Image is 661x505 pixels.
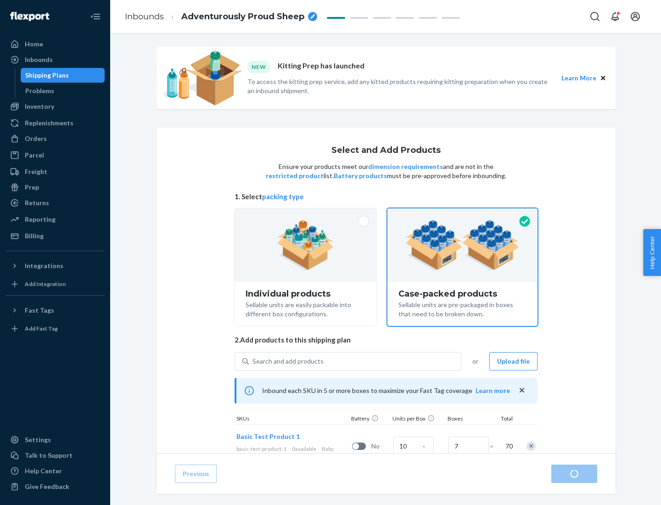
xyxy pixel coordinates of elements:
[476,386,510,395] button: Learn more
[236,445,286,452] span: basic-test-product-1
[235,415,349,424] div: SKUs
[25,118,73,128] div: Replenishments
[236,445,348,460] div: Baby products
[586,7,604,26] button: Open Search Box
[6,432,105,447] a: Settings
[527,442,536,451] div: Remove Item
[391,415,446,424] div: Units per Box
[349,415,391,424] div: Battery
[368,162,443,171] button: dimension requirements
[175,465,217,483] button: Previous
[334,171,387,180] button: Battery products
[472,357,478,366] span: or
[6,196,105,210] a: Returns
[118,3,325,30] ol: breadcrumbs
[331,146,441,155] h1: Select and Add Products
[25,167,47,176] div: Freight
[277,220,334,270] img: individual-pack.facf35554cb0f1810c75b2bd6df2d64e.png
[246,298,365,319] div: Sellable units are easily packable into different box configurations.
[262,192,304,202] button: packing type
[25,306,54,315] div: Fast Tags
[489,352,538,370] button: Upload file
[25,198,49,208] div: Returns
[6,37,105,51] a: Home
[25,280,66,288] div: Add Integration
[265,162,507,180] p: Ensure your products meet our and are not in the list. must be pre-approved before inbounding.
[86,7,105,26] button: Close Navigation
[10,12,49,21] img: Flexport logo
[25,183,39,192] div: Prep
[371,442,390,451] span: No
[181,11,304,23] span: Adventurously Proud Sheep
[25,466,62,476] div: Help Center
[504,442,513,451] span: 70
[25,482,69,491] div: Give Feedback
[25,215,56,224] div: Reporting
[252,357,324,366] div: Search and add products
[398,289,527,298] div: Case-packed products
[6,116,105,130] a: Replenishments
[25,55,53,64] div: Inbounds
[6,321,105,336] a: Add Fast Tag
[25,151,44,160] div: Parcel
[643,229,661,276] button: Help Center
[21,68,105,83] a: Shipping Plans
[6,303,105,318] button: Fast Tags
[235,378,538,404] div: Inbound each SKU in 5 or more boxes to maximize your Fast Tag coverage
[517,386,527,395] button: close
[6,258,105,273] button: Integrations
[6,99,105,114] a: Inventory
[6,180,105,195] a: Prep
[25,325,58,332] div: Add Fast Tag
[6,448,105,463] a: Talk to Support
[25,102,54,111] div: Inventory
[626,7,644,26] button: Open account menu
[6,229,105,243] a: Billing
[398,298,527,319] div: Sellable units are pre-packaged in boxes that need to be broken down.
[235,335,538,345] span: 2. Add products to this shipping plan
[490,442,499,451] span: =
[247,77,553,95] p: To access the kitting prep service, add any kitted products requiring kitting preparation when yo...
[6,52,105,67] a: Inbounds
[561,73,596,83] button: Learn More
[236,432,300,440] span: Basic Test Product 1
[25,39,43,49] div: Home
[6,212,105,227] a: Reporting
[6,479,105,494] button: Give Feedback
[6,131,105,146] a: Orders
[405,220,520,270] img: case-pack.59cecea509d18c883b923b81aeac6d0b.png
[492,415,515,424] div: Total
[25,261,63,270] div: Integrations
[236,432,300,441] button: Basic Test Product 1
[598,73,608,83] button: Close
[125,11,164,22] a: Inbounds
[606,7,624,26] button: Open notifications
[6,277,105,292] a: Add Integration
[25,451,73,460] div: Talk to Support
[278,61,364,73] p: Kitting Prep has launched
[235,192,538,202] span: 1. Select
[292,445,316,452] span: 0 available
[25,134,47,143] div: Orders
[25,71,69,80] div: Shipping Plans
[446,415,492,424] div: Boxes
[448,437,489,455] input: Number of boxes
[25,435,51,444] div: Settings
[6,148,105,163] a: Parcel
[25,231,44,241] div: Billing
[266,171,324,180] button: restricted product
[6,464,105,478] a: Help Center
[246,289,365,298] div: Individual products
[247,61,270,73] div: NEW
[393,437,434,455] input: Case Quantity
[6,164,105,179] a: Freight
[25,86,54,95] div: Problems
[21,84,105,98] a: Problems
